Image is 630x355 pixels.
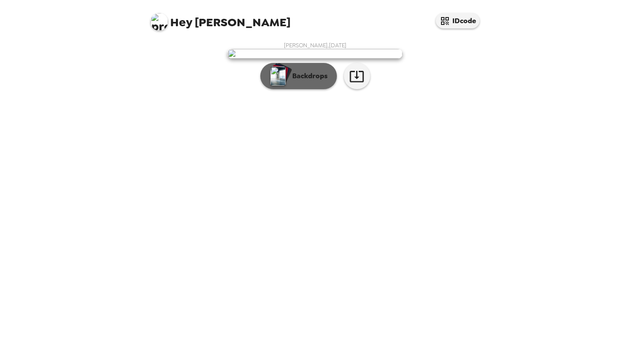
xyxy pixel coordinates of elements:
[150,13,168,31] img: profile pic
[150,9,290,28] span: [PERSON_NAME]
[288,71,328,81] p: Backdrops
[436,13,479,28] button: IDcode
[170,14,192,30] span: Hey
[227,49,402,59] img: user
[260,63,337,89] button: Backdrops
[284,42,346,49] span: [PERSON_NAME] , [DATE]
